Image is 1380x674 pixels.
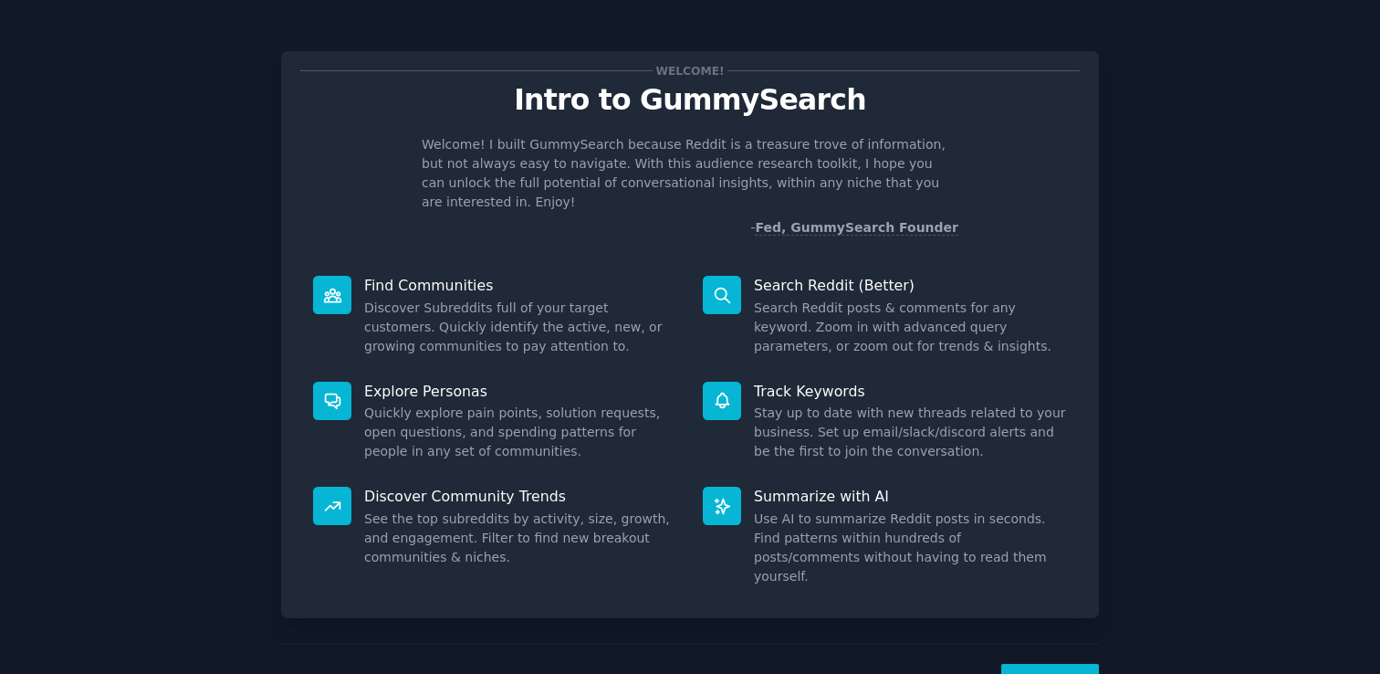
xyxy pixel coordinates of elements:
[754,404,1067,461] dd: Stay up to date with new threads related to your business. Set up email/slack/discord alerts and ...
[754,382,1067,401] p: Track Keywords
[364,404,677,461] dd: Quickly explore pain points, solution requests, open questions, and spending patterns for people ...
[422,135,958,212] p: Welcome! I built GummySearch because Reddit is a treasure trove of information, but not always ea...
[754,510,1067,586] dd: Use AI to summarize Reddit posts in seconds. Find patterns within hundreds of posts/comments with...
[754,487,1067,506] p: Summarize with AI
[364,382,677,401] p: Explore Personas
[364,299,677,356] dd: Discover Subreddits full of your target customers. Quickly identify the active, new, or growing c...
[653,61,727,80] span: Welcome!
[364,487,677,506] p: Discover Community Trends
[364,510,677,567] dd: See the top subreddits by activity, size, growth, and engagement. Filter to find new breakout com...
[300,84,1080,116] p: Intro to GummySearch
[750,218,958,237] div: -
[364,276,677,295] p: Find Communities
[754,276,1067,295] p: Search Reddit (Better)
[754,299,1067,356] dd: Search Reddit posts & comments for any keyword. Zoom in with advanced query parameters, or zoom o...
[755,220,958,236] a: Fed, GummySearch Founder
